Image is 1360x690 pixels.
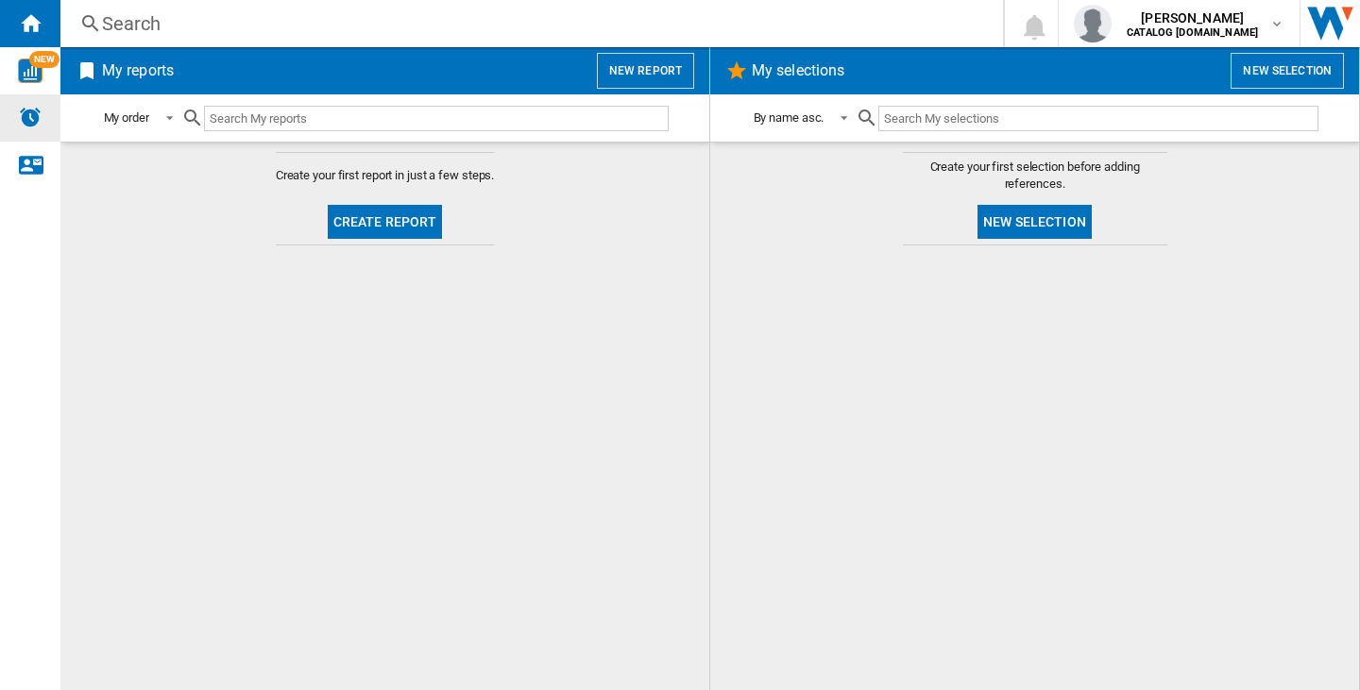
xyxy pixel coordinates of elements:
button: New selection [1231,53,1344,89]
span: Create your first report in just a few steps. [276,167,495,184]
h2: My selections [748,53,848,89]
button: New selection [977,205,1092,239]
input: Search My selections [878,106,1317,131]
img: alerts-logo.svg [19,106,42,128]
div: Search [102,10,954,37]
h2: My reports [98,53,178,89]
b: CATALOG [DOMAIN_NAME] [1127,26,1258,39]
button: Create report [328,205,443,239]
img: wise-card.svg [18,59,42,83]
span: Create your first selection before adding references. [903,159,1167,193]
button: New report [597,53,694,89]
img: profile.jpg [1074,5,1112,42]
div: By name asc. [754,110,824,125]
div: My order [104,110,149,125]
span: [PERSON_NAME] [1127,8,1258,27]
input: Search My reports [204,106,669,131]
span: NEW [29,51,59,68]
